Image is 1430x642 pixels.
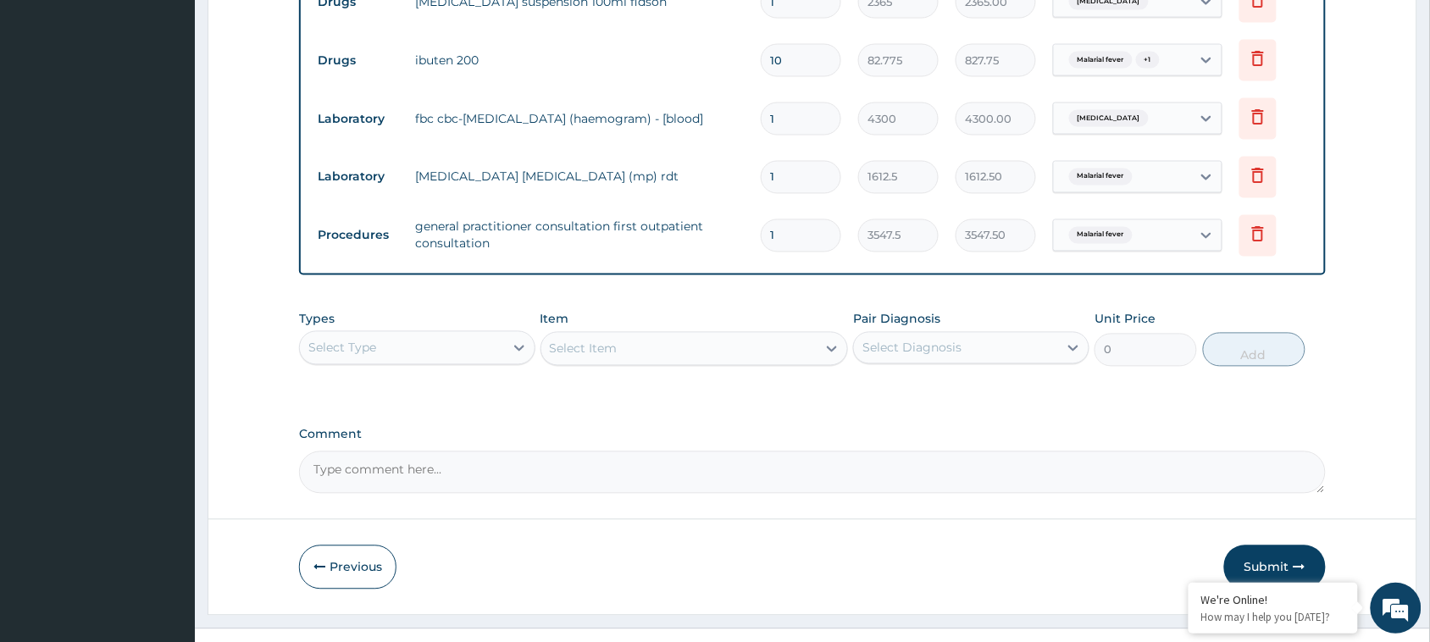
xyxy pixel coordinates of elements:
[278,8,319,49] div: Minimize live chat window
[299,545,396,589] button: Previous
[88,95,285,117] div: Chat with us now
[1069,110,1149,127] span: [MEDICAL_DATA]
[1201,610,1345,624] p: How may I help you today?
[1069,227,1133,244] span: Malarial fever
[853,311,940,328] label: Pair Diagnosis
[407,210,752,261] td: general practitioner consultation first outpatient consultation
[407,160,752,194] td: [MEDICAL_DATA] [MEDICAL_DATA] (mp) rdt
[299,428,1326,442] label: Comment
[1069,52,1133,69] span: Malarial fever
[1069,169,1133,185] span: Malarial fever
[1224,545,1326,589] button: Submit
[309,45,407,76] td: Drugs
[540,311,569,328] label: Item
[309,103,407,135] td: Laboratory
[407,43,752,77] td: ibuten 200
[299,313,335,327] label: Types
[8,462,323,522] textarea: Type your message and hit 'Enter'
[1095,311,1156,328] label: Unit Price
[1201,592,1345,607] div: We're Online!
[1136,52,1160,69] span: + 1
[407,102,752,136] td: fbc cbc-[MEDICAL_DATA] (haemogram) - [blood]
[98,213,234,385] span: We're online!
[309,220,407,252] td: Procedures
[1203,333,1305,367] button: Add
[31,85,69,127] img: d_794563401_company_1708531726252_794563401
[308,340,376,357] div: Select Type
[309,162,407,193] td: Laboratory
[862,340,962,357] div: Select Diagnosis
